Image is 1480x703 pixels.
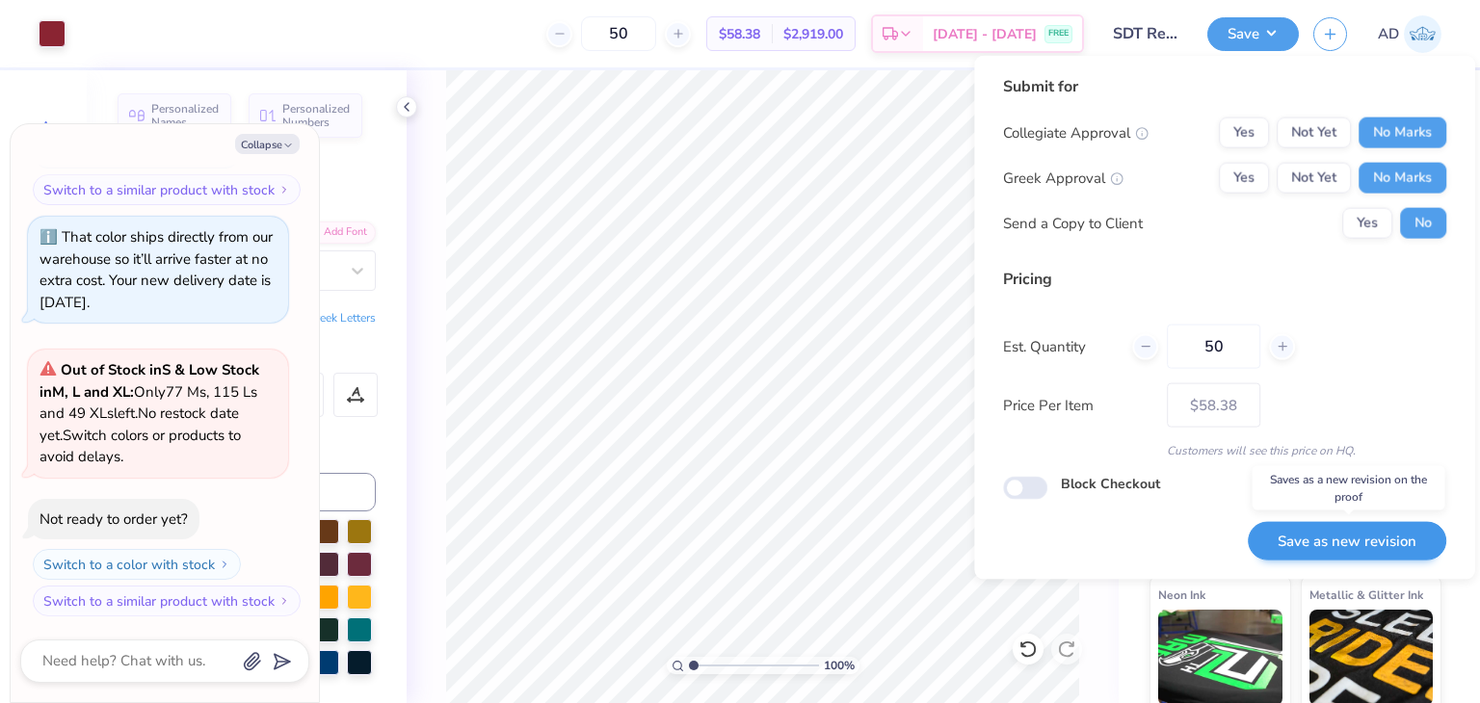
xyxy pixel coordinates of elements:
[282,102,351,129] span: Personalized Numbers
[1277,117,1351,148] button: Not Yet
[1277,163,1351,194] button: Not Yet
[1219,163,1269,194] button: Yes
[219,559,230,570] img: Switch to a color with stock
[1003,394,1152,416] label: Price Per Item
[40,360,259,402] strong: & Low Stock in M, L and XL :
[719,24,760,44] span: $58.38
[1378,23,1399,45] span: AD
[1003,212,1143,234] div: Send a Copy to Client
[1098,14,1193,53] input: Untitled Design
[1219,117,1269,148] button: Yes
[278,595,290,607] img: Switch to a similar product with stock
[40,360,259,466] span: Only 77 Ms, 115 Ls and 49 XLs left. Switch colors or products to avoid delays.
[1003,121,1149,143] div: Collegiate Approval
[1167,325,1260,369] input: – –
[1003,335,1118,357] label: Est. Quantity
[1003,75,1446,98] div: Submit for
[40,227,273,312] div: That color ships directly from our warehouse so it’ll arrive faster at no extra cost. Your new de...
[33,174,301,205] button: Switch to a similar product with stock
[1359,163,1446,194] button: No Marks
[1309,585,1423,605] span: Metallic & Glitter Ink
[1003,268,1446,291] div: Pricing
[1003,167,1123,189] div: Greek Approval
[824,657,855,674] span: 100 %
[1248,521,1446,560] button: Save as new revision
[1404,15,1441,53] img: Anjali Dilish
[581,16,656,51] input: – –
[1207,17,1299,51] button: Save
[933,24,1037,44] span: [DATE] - [DATE]
[783,24,843,44] span: $2,919.00
[1061,474,1160,494] label: Block Checkout
[1003,442,1446,459] div: Customers will see this price on HQ.
[61,360,174,379] strong: Out of Stock in S
[40,404,239,445] span: No restock date yet.
[235,134,300,154] button: Collapse
[1253,466,1445,510] div: Saves as a new revision on the proof
[33,586,301,616] button: Switch to a similar product with stock
[278,184,290,195] img: Switch to a similar product with stock
[151,102,220,129] span: Personalized Names
[300,221,376,244] div: Add Font
[33,549,241,580] button: Switch to a color with stock
[1158,585,1205,605] span: Neon Ink
[40,509,188,529] div: Not ready to order yet?
[1378,15,1441,53] a: AD
[1400,208,1446,239] button: No
[1342,208,1392,239] button: Yes
[1359,117,1446,148] button: No Marks
[1048,27,1069,40] span: FREE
